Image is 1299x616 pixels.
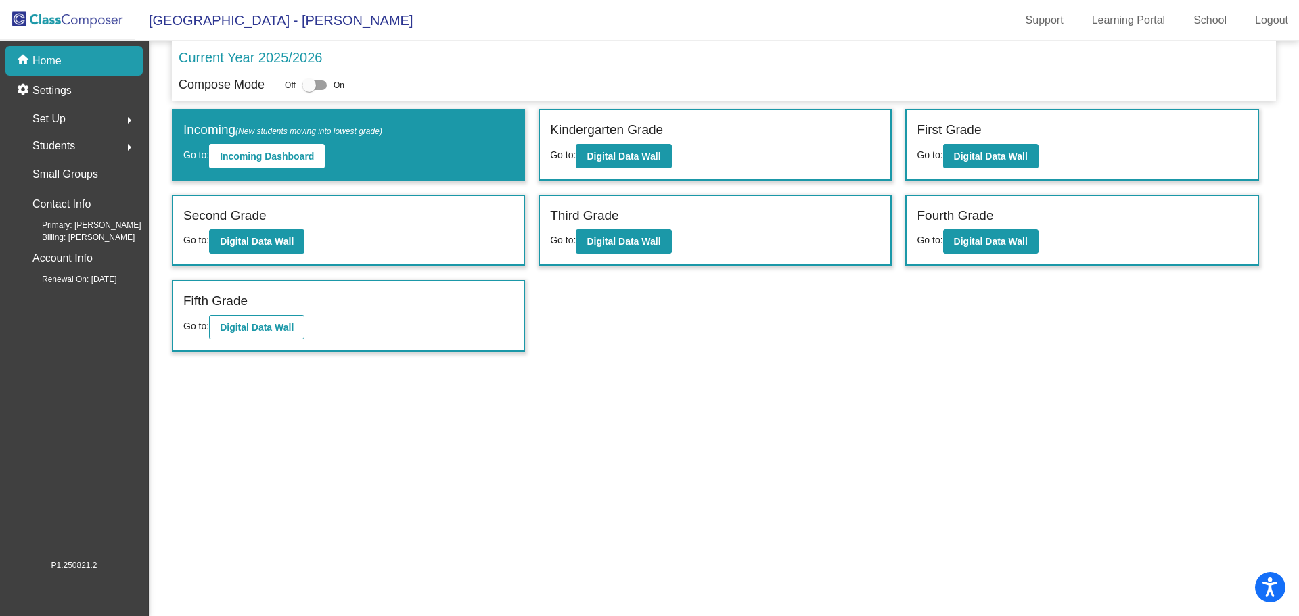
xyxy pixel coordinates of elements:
p: Small Groups [32,165,98,184]
span: Off [285,79,296,91]
a: Learning Portal [1081,9,1177,31]
mat-icon: home [16,53,32,69]
span: Billing: [PERSON_NAME] [20,231,135,243]
span: (New students moving into lowest grade) [235,126,382,136]
button: Digital Data Wall [209,229,304,254]
a: Logout [1244,9,1299,31]
p: Compose Mode [179,76,265,94]
span: Primary: [PERSON_NAME] [20,219,141,231]
span: Go to: [550,149,576,160]
span: [GEOGRAPHIC_DATA] - [PERSON_NAME] [135,9,413,31]
p: Home [32,53,62,69]
b: Digital Data Wall [587,151,660,162]
mat-icon: arrow_right [121,139,137,156]
b: Digital Data Wall [587,236,660,247]
span: Go to: [550,235,576,245]
p: Current Year 2025/2026 [179,47,322,68]
b: Digital Data Wall [954,151,1028,162]
span: Set Up [32,110,66,128]
label: Fifth Grade [183,291,248,311]
b: Digital Data Wall [220,236,294,247]
p: Settings [32,82,72,99]
button: Digital Data Wall [943,144,1039,168]
span: On [334,79,344,91]
label: Third Grade [550,206,618,226]
button: Digital Data Wall [576,229,671,254]
button: Digital Data Wall [576,144,671,168]
label: First Grade [917,120,981,140]
span: Students [32,137,75,156]
label: Incoming [183,120,382,140]
mat-icon: settings [16,82,32,99]
span: Go to: [917,235,942,245]
button: Digital Data Wall [209,315,304,339]
b: Digital Data Wall [220,322,294,333]
button: Digital Data Wall [943,229,1039,254]
mat-icon: arrow_right [121,112,137,128]
b: Digital Data Wall [954,236,1028,247]
label: Second Grade [183,206,267,226]
p: Contact Info [32,195,91,214]
span: Go to: [183,235,209,245]
button: Incoming Dashboard [209,144,325,168]
a: Support [1015,9,1074,31]
p: Account Info [32,249,93,268]
label: Fourth Grade [917,206,993,226]
a: School [1183,9,1237,31]
span: Renewal On: [DATE] [20,273,116,285]
label: Kindergarten Grade [550,120,663,140]
span: Go to: [183,321,209,331]
span: Go to: [917,149,942,160]
span: Go to: [183,149,209,160]
b: Incoming Dashboard [220,151,314,162]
